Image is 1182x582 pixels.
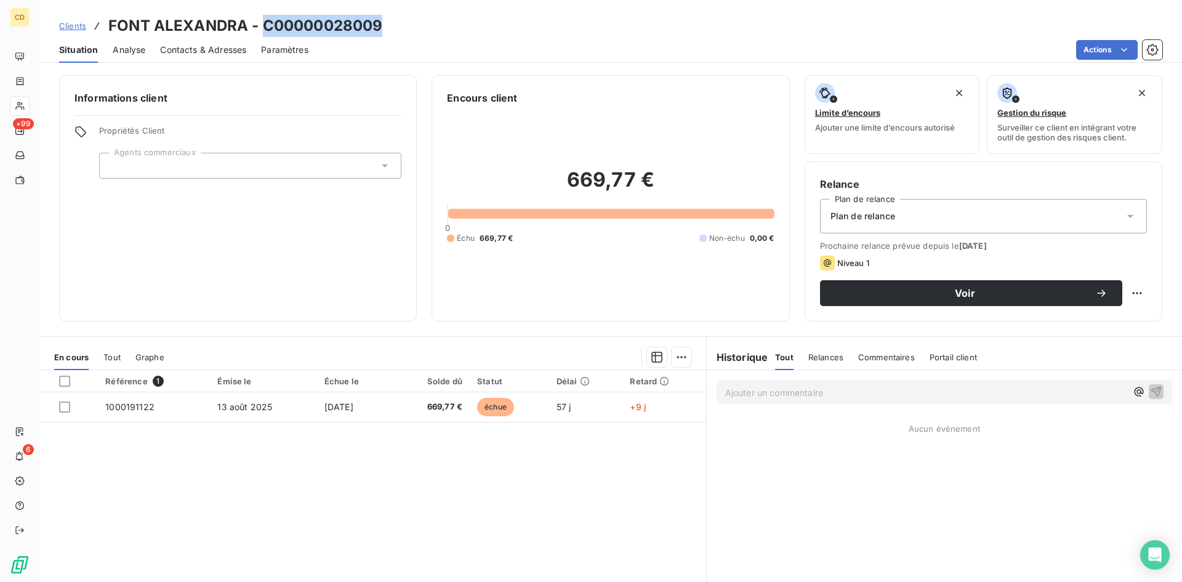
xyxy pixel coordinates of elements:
[105,376,203,387] div: Référence
[74,91,401,105] h6: Informations client
[400,376,462,386] div: Solde dû
[54,352,89,362] span: En cours
[447,168,774,204] h2: 669,77 €
[13,118,34,129] span: +99
[108,15,382,37] h3: FONT ALEXANDRA - C00000028009
[160,44,246,56] span: Contacts & Adresses
[1076,40,1138,60] button: Actions
[997,123,1152,142] span: Surveiller ce client en intégrant votre outil de gestion des risques client.
[820,177,1147,192] h6: Relance
[105,402,155,412] span: 1000191122
[445,223,450,233] span: 0
[775,352,794,362] span: Tout
[987,75,1162,154] button: Gestion du risqueSurveiller ce client en intégrant votre outil de gestion des risques client.
[23,444,34,455] span: 6
[805,75,980,154] button: Limite d’encoursAjouter une limite d’encours autorisé
[837,258,869,268] span: Niveau 1
[135,352,164,362] span: Graphe
[815,123,955,132] span: Ajouter une limite d’encours autorisé
[113,44,145,56] span: Analyse
[10,555,30,575] img: Logo LeanPay
[557,376,616,386] div: Délai
[447,91,517,105] h6: Encours client
[477,376,542,386] div: Statut
[997,108,1066,118] span: Gestion du risque
[480,233,513,244] span: 669,77 €
[103,352,121,362] span: Tout
[324,376,385,386] div: Échue le
[930,352,977,362] span: Portail client
[59,20,86,32] a: Clients
[1140,540,1170,570] div: Open Intercom Messenger
[808,352,843,362] span: Relances
[815,108,880,118] span: Limite d’encours
[630,402,646,412] span: +9 j
[324,402,353,412] span: [DATE]
[858,352,915,362] span: Commentaires
[217,402,272,412] span: 13 août 2025
[99,126,401,143] span: Propriétés Client
[750,233,774,244] span: 0,00 €
[477,398,514,416] span: échue
[709,233,745,244] span: Non-échu
[217,376,309,386] div: Émise le
[10,7,30,27] div: CD
[59,44,98,56] span: Situation
[820,280,1122,306] button: Voir
[457,233,475,244] span: Échu
[835,288,1095,298] span: Voir
[400,401,462,413] span: 669,77 €
[557,402,571,412] span: 57 j
[820,241,1147,251] span: Prochaine relance prévue depuis le
[909,424,980,434] span: Aucun évènement
[830,210,895,222] span: Plan de relance
[630,376,698,386] div: Retard
[110,160,119,171] input: Ajouter une valeur
[59,21,86,31] span: Clients
[153,376,164,387] span: 1
[261,44,308,56] span: Paramètres
[707,350,768,365] h6: Historique
[959,241,987,251] span: [DATE]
